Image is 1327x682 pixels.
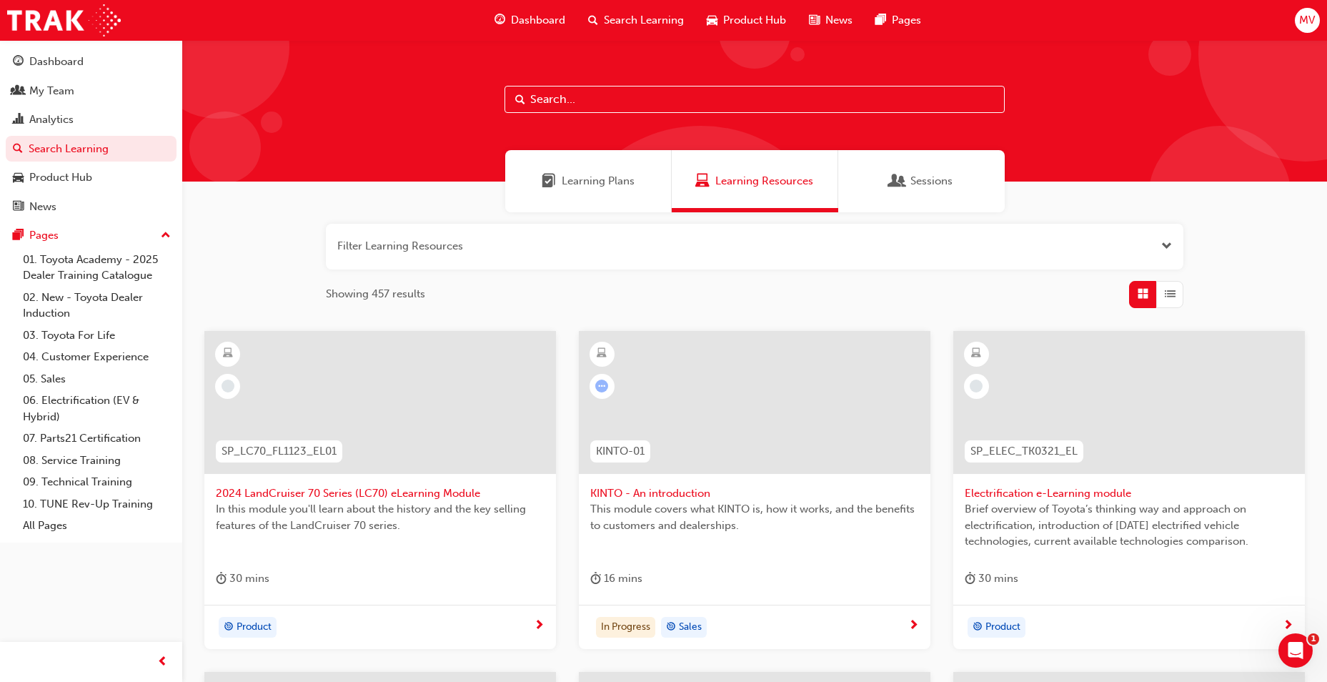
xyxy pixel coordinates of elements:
[679,619,702,636] span: Sales
[511,12,565,29] span: Dashboard
[1283,620,1293,633] span: next-icon
[6,78,177,104] a: My Team
[965,570,1018,588] div: 30 mins
[965,570,975,588] span: duration-icon
[13,172,24,184] span: car-icon
[17,368,177,390] a: 05. Sales
[17,428,177,450] a: 07. Parts21 Certification
[695,6,797,35] a: car-iconProduct Hub
[970,443,1078,460] span: SP_ELEC_TK0321_EL
[590,485,919,502] span: KINTO - An introduction
[29,83,74,99] div: My Team
[590,570,601,588] span: duration-icon
[695,173,710,189] span: Learning Resources
[6,136,177,162] a: Search Learning
[13,85,24,98] span: people-icon
[838,150,1005,212] a: SessionsSessions
[224,618,234,637] span: target-icon
[971,345,981,363] span: learningResourceType_ELEARNING-icon
[17,346,177,368] a: 04. Customer Experience
[825,12,853,29] span: News
[17,515,177,537] a: All Pages
[6,49,177,75] a: Dashboard
[910,173,953,189] span: Sessions
[29,227,59,244] div: Pages
[13,56,24,69] span: guage-icon
[864,6,933,35] a: pages-iconPages
[970,380,983,392] span: learningRecordVerb_NONE-icon
[588,11,598,29] span: search-icon
[483,6,577,35] a: guage-iconDashboard
[326,286,425,302] span: Showing 457 results
[707,11,717,29] span: car-icon
[1295,8,1320,33] button: MV
[216,570,227,588] span: duration-icon
[6,164,177,191] a: Product Hub
[29,112,74,128] div: Analytics
[1299,12,1315,29] span: MV
[17,493,177,515] a: 10. TUNE Rev-Up Training
[534,620,545,633] span: next-icon
[666,618,676,637] span: target-icon
[965,485,1293,502] span: Electrification e-Learning module
[223,345,233,363] span: learningResourceType_ELEARNING-icon
[13,114,24,127] span: chart-icon
[7,4,121,36] img: Trak
[29,54,84,70] div: Dashboard
[604,12,684,29] span: Search Learning
[505,86,1005,113] input: Search...
[157,653,168,671] span: prev-icon
[1161,238,1172,254] button: Open the filter
[890,173,905,189] span: Sessions
[6,107,177,133] a: Analytics
[515,92,525,108] span: Search
[1308,633,1319,645] span: 1
[13,201,24,214] span: news-icon
[204,331,556,650] a: SP_LC70_FL1123_EL012024 LandCruiser 70 Series (LC70) eLearning ModuleIn this module you'll learn ...
[562,173,635,189] span: Learning Plans
[953,331,1305,650] a: SP_ELEC_TK0321_ELElectrification e-Learning moduleBrief overview of Toyota’s thinking way and app...
[965,501,1293,550] span: Brief overview of Toyota’s thinking way and approach on electrification, introduction of [DATE] e...
[17,325,177,347] a: 03. Toyota For Life
[809,11,820,29] span: news-icon
[17,450,177,472] a: 08. Service Training
[973,618,983,637] span: target-icon
[6,222,177,249] button: Pages
[222,443,337,460] span: SP_LC70_FL1123_EL01
[596,443,645,460] span: KINTO-01
[17,390,177,428] a: 06. Electrification (EV & Hybrid)
[13,229,24,242] span: pages-icon
[579,331,930,650] a: KINTO-01KINTO - An introductionThis module covers what KINTO is, how it works, and the benefits t...
[216,501,545,533] span: In this module you'll learn about the history and the key selling features of the LandCruiser 70 ...
[29,169,92,186] div: Product Hub
[723,12,786,29] span: Product Hub
[237,619,272,636] span: Product
[597,345,607,363] span: learningResourceType_ELEARNING-icon
[17,287,177,325] a: 02. New - Toyota Dealer Induction
[596,617,655,638] div: In Progress
[1138,286,1148,302] span: Grid
[161,227,171,245] span: up-icon
[17,249,177,287] a: 01. Toyota Academy - 2025 Dealer Training Catalogue
[577,6,695,35] a: search-iconSearch Learning
[494,11,505,29] span: guage-icon
[505,150,672,212] a: Learning PlansLearning Plans
[985,619,1020,636] span: Product
[1278,633,1313,668] iframe: Intercom live chat
[222,380,234,392] span: learningRecordVerb_NONE-icon
[590,501,919,533] span: This module covers what KINTO is, how it works, and the benefits to customers and dealerships.
[6,46,177,222] button: DashboardMy TeamAnalyticsSearch LearningProduct HubNews
[542,173,556,189] span: Learning Plans
[875,11,886,29] span: pages-icon
[13,143,23,156] span: search-icon
[595,380,608,392] span: learningRecordVerb_ATTEMPT-icon
[1165,286,1176,302] span: List
[29,199,56,215] div: News
[6,194,177,220] a: News
[715,173,813,189] span: Learning Resources
[17,471,177,493] a: 09. Technical Training
[590,570,642,588] div: 16 mins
